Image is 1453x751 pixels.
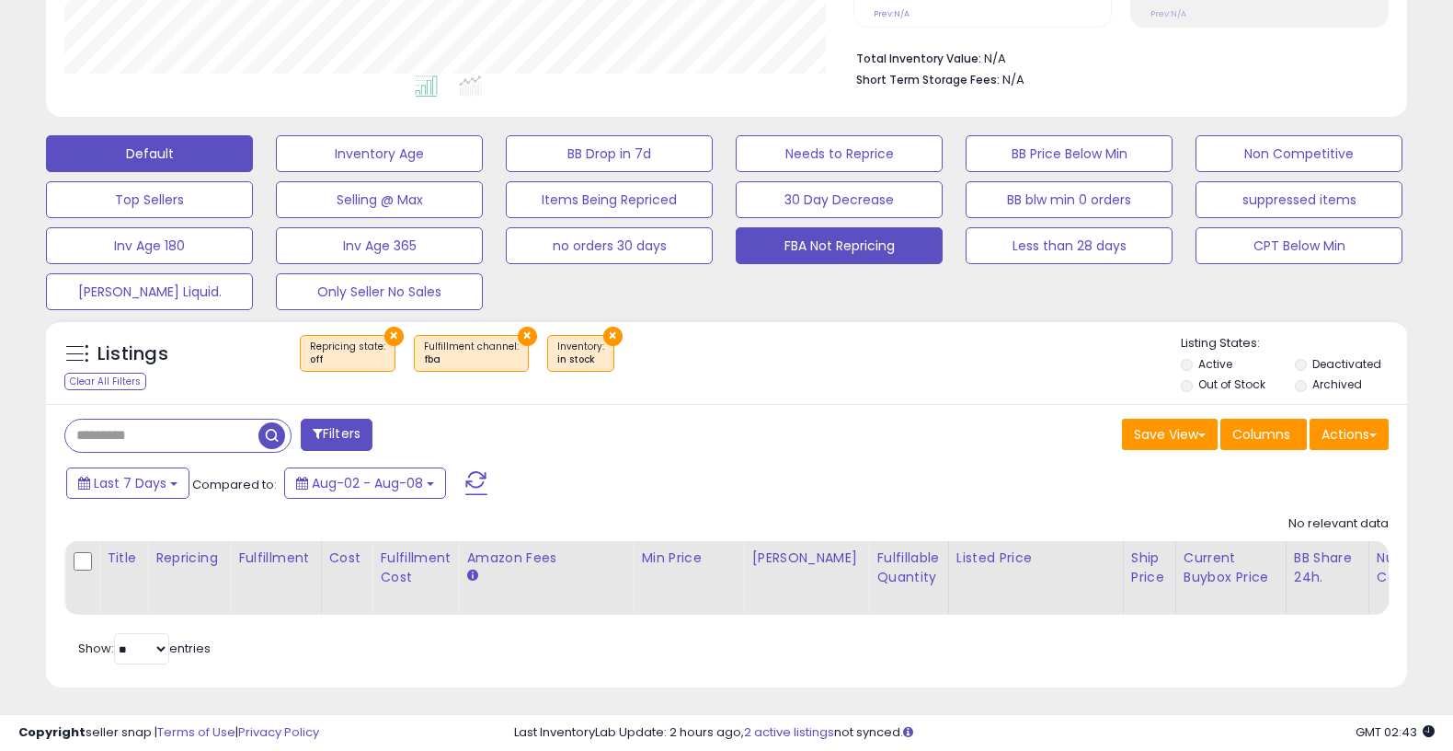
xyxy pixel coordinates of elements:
[1002,71,1024,88] span: N/A
[18,724,319,742] div: seller snap | |
[1150,8,1186,19] small: Prev: N/A
[506,135,713,172] button: BB Drop in 7d
[310,340,385,367] span: Repricing state :
[64,373,146,390] div: Clear All Filters
[238,723,319,741] a: Privacy Policy
[751,549,861,568] div: [PERSON_NAME]
[18,723,86,741] strong: Copyright
[856,72,1000,87] b: Short Term Storage Fees:
[157,723,235,741] a: Terms of Use
[107,549,140,568] div: Title
[744,723,834,741] a: 2 active listings
[276,135,483,172] button: Inventory Age
[1181,335,1407,352] p: Listing States:
[1377,549,1444,587] div: Num of Comp.
[514,724,1435,742] div: Last InventoryLab Update: 2 hours ago, not synced.
[966,181,1173,218] button: BB blw min 0 orders
[1196,135,1402,172] button: Non Competitive
[192,476,277,493] span: Compared to:
[424,340,519,367] span: Fulfillment channel :
[557,340,604,367] span: Inventory :
[1184,549,1278,587] div: Current Buybox Price
[466,549,625,568] div: Amazon Fees
[736,135,943,172] button: Needs to Reprice
[874,8,910,19] small: Prev: N/A
[276,227,483,264] button: Inv Age 365
[284,468,446,499] button: Aug-02 - Aug-08
[506,181,713,218] button: Items Being Repriced
[46,227,253,264] button: Inv Age 180
[66,468,189,499] button: Last 7 Days
[1312,356,1381,372] label: Deactivated
[46,181,253,218] button: Top Sellers
[956,549,1115,568] div: Listed Price
[276,181,483,218] button: Selling @ Max
[46,135,253,172] button: Default
[276,273,483,310] button: Only Seller No Sales
[736,227,943,264] button: FBA Not Repricing
[1232,425,1290,444] span: Columns
[1198,376,1265,392] label: Out of Stock
[312,474,423,492] span: Aug-02 - Aug-08
[557,353,604,366] div: in stock
[329,549,365,568] div: Cost
[310,353,385,366] div: off
[856,46,1376,68] li: N/A
[1220,419,1307,450] button: Columns
[518,327,537,346] button: ×
[380,549,451,587] div: Fulfillment Cost
[966,227,1173,264] button: Less than 28 days
[1196,227,1402,264] button: CPT Below Min
[1196,181,1402,218] button: suppressed items
[1122,419,1218,450] button: Save View
[641,549,736,568] div: Min Price
[506,227,713,264] button: no orders 30 days
[424,353,519,366] div: fba
[1198,356,1232,372] label: Active
[46,273,253,310] button: [PERSON_NAME] Liquid.
[155,549,223,568] div: Repricing
[1310,419,1389,450] button: Actions
[1131,549,1168,587] div: Ship Price
[301,419,372,451] button: Filters
[466,568,477,584] small: Amazon Fees.
[238,549,313,568] div: Fulfillment
[1312,376,1362,392] label: Archived
[603,327,623,346] button: ×
[856,51,981,66] b: Total Inventory Value:
[78,640,211,657] span: Show: entries
[94,474,166,492] span: Last 7 Days
[736,181,943,218] button: 30 Day Decrease
[97,341,168,367] h5: Listings
[966,135,1173,172] button: BB Price Below Min
[1288,515,1389,533] div: No relevant data
[876,549,940,587] div: Fulfillable Quantity
[384,327,404,346] button: ×
[1356,723,1435,741] span: 2025-08-17 02:43 GMT
[1294,549,1361,587] div: BB Share 24h.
